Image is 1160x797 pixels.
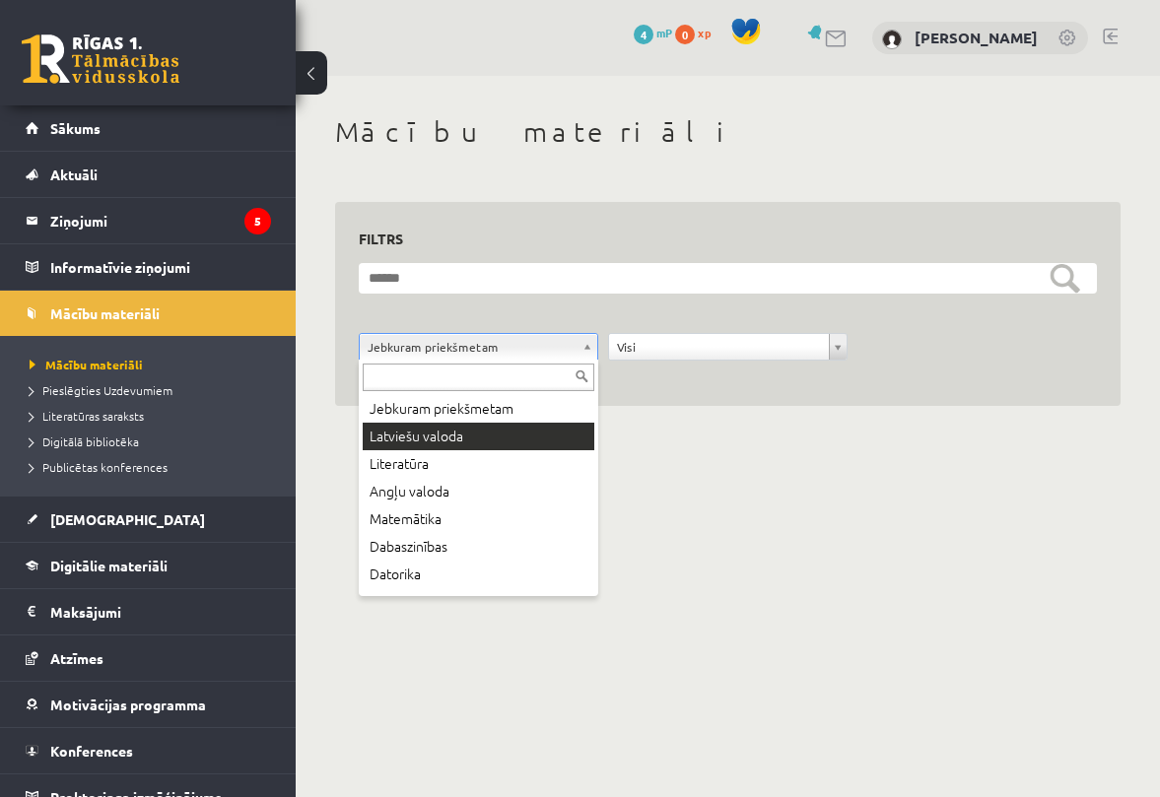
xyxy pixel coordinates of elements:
div: Literatūra [363,450,594,478]
div: Angļu valoda [363,478,594,505]
div: Jebkuram priekšmetam [363,395,594,423]
div: Latviešu valoda [363,423,594,450]
div: Sports un veselība [363,588,594,616]
div: Matemātika [363,505,594,533]
div: Dabaszinības [363,533,594,561]
div: Datorika [363,561,594,588]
